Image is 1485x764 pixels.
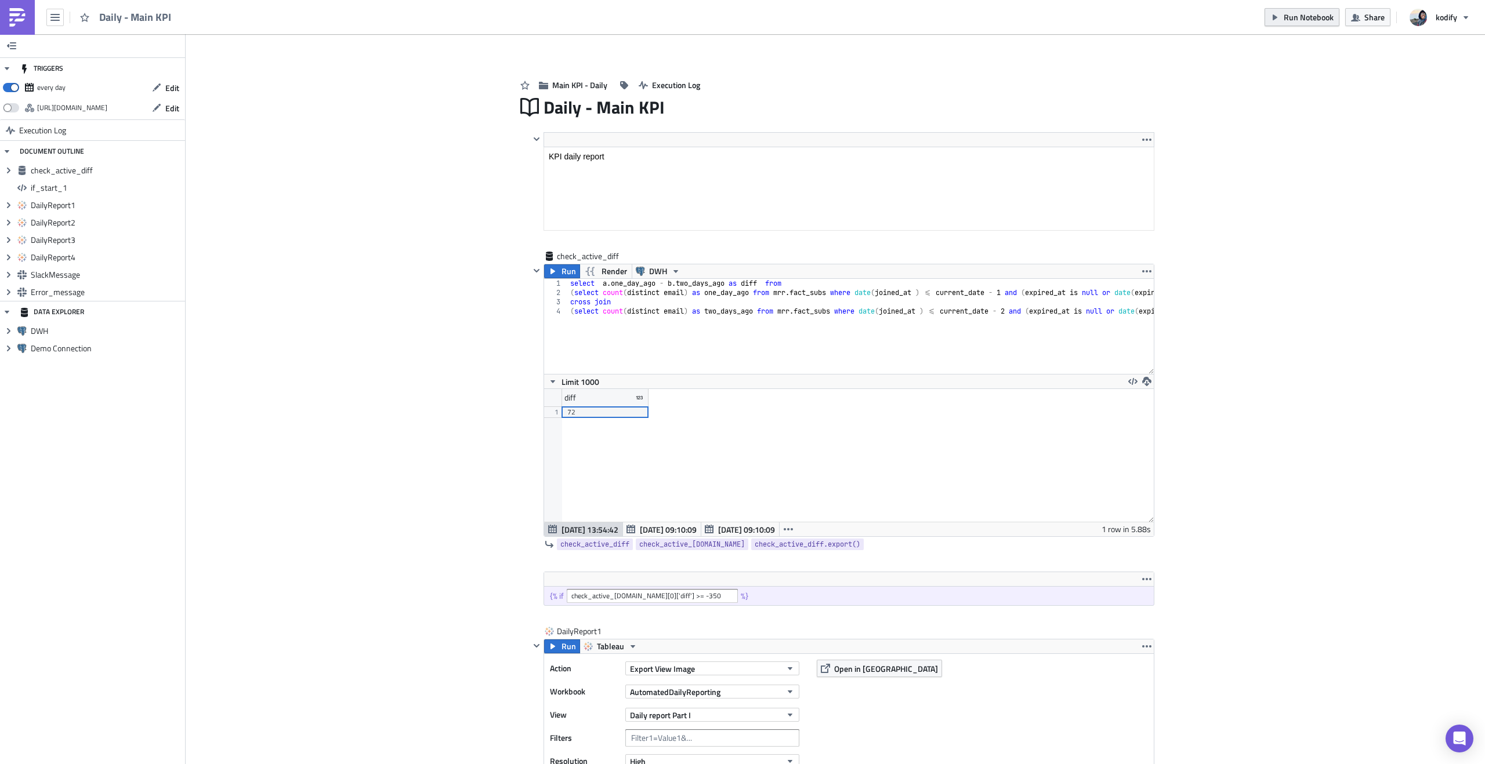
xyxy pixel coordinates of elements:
[544,374,603,388] button: Limit 1000
[544,147,1154,230] iframe: Rich Text Area
[146,99,185,117] button: Edit
[544,264,580,278] button: Run
[550,683,620,700] label: Workbook
[31,217,182,228] span: DailyReport2
[550,706,620,723] label: View
[579,639,642,653] button: Tableau
[550,660,620,677] label: Action
[625,661,799,675] button: Export View Image
[31,165,182,176] span: check_active_diff
[1345,8,1390,26] button: Share
[20,301,84,322] div: DATA EXPLORER
[597,639,624,653] span: Tableau
[639,539,745,550] span: check_active_[DOMAIN_NAME]
[625,685,799,698] button: AutomatedDailyReporting
[544,639,580,653] button: Run
[625,708,799,722] button: Daily report Part I
[562,523,618,536] span: [DATE] 13:54:42
[37,79,66,96] div: every day
[1408,8,1428,27] img: Avatar
[31,252,182,263] span: DailyReport4
[31,343,182,354] span: Demo Connection
[1446,725,1473,752] div: Open Intercom Messenger
[567,406,643,418] div: 72
[741,591,751,601] div: %}
[560,539,629,550] span: check_active_diff
[37,99,107,117] div: https://pushmetrics.io/api/v1/report/MeL9WZGozZ/webhook?token=1376edafa6c84120af63810cb099268a
[1403,5,1476,30] button: kodify
[544,96,666,118] span: Daily - Main KPI
[31,200,182,210] span: DailyReport1
[622,522,701,536] button: [DATE] 09:10:09
[564,389,576,406] div: diff
[165,82,179,94] span: Edit
[630,686,720,698] span: AutomatedDailyReporting
[31,235,182,245] span: DailyReport3
[544,297,568,307] div: 3
[718,523,775,536] span: [DATE] 09:10:09
[530,132,544,146] button: Hide content
[834,663,938,675] span: Open in [GEOGRAPHIC_DATA]
[562,264,576,278] span: Run
[630,709,691,721] span: Daily report Part I
[31,287,182,297] span: Error_message
[630,663,695,675] span: Export View Image
[5,5,581,14] p: Daily KPI.
[632,264,684,278] button: DWH
[817,660,942,677] button: Open in [GEOGRAPHIC_DATA]
[544,288,568,297] div: 2
[550,729,620,747] label: Filters
[550,591,567,601] div: {% if
[652,79,700,91] span: Execution Log
[8,8,27,27] img: PushMetrics
[755,539,860,550] span: check_active_diff.export()
[99,10,172,24] span: Daily - Main KPI
[530,639,544,653] button: Hide content
[1436,11,1457,23] span: kodify
[530,264,544,278] button: Hide content
[557,539,633,550] a: check_active_diff
[544,522,623,536] button: [DATE] 13:54:42
[1265,8,1339,26] button: Run Notebook
[533,76,613,94] button: Main KPI - Daily
[1102,522,1151,536] div: 1 row in 5.88s
[640,523,697,536] span: [DATE] 09:10:09
[649,264,667,278] span: DWH
[633,76,706,94] button: Execution Log
[625,729,799,747] input: Filter1=Value1&...
[5,5,581,14] body: Rich Text Area. Press ALT-0 for help.
[19,120,66,141] span: Execution Log
[5,5,581,14] p: Error in active subscribers. No KPI report sent.
[636,539,748,550] a: check_active_[DOMAIN_NAME]
[31,326,182,336] span: DWH
[751,539,864,550] a: check_active_diff.export()
[1284,11,1334,23] span: Run Notebook
[31,270,182,280] span: SlackMessage
[1364,11,1385,23] span: Share
[20,141,84,162] div: DOCUMENT OUTLINE
[146,79,185,97] button: Edit
[544,279,568,288] div: 1
[31,183,182,193] span: if_start_1
[562,376,599,388] span: Limit 1000
[552,79,607,91] span: Main KPI - Daily
[544,307,568,316] div: 4
[602,264,627,278] span: Render
[701,522,780,536] button: [DATE] 09:10:09
[557,250,620,262] span: check_active_diff
[562,639,576,653] span: Run
[20,58,63,79] div: TRIGGERS
[165,102,179,114] span: Edit
[557,625,603,637] span: DailyReport1
[579,264,632,278] button: Render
